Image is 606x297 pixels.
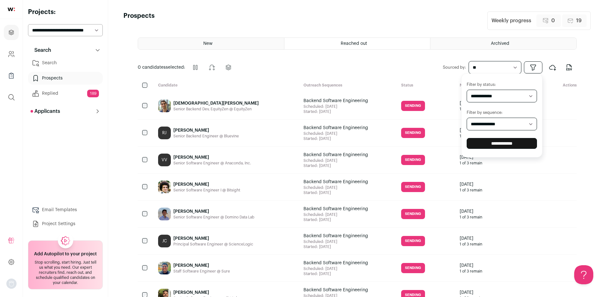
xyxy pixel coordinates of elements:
span: [DATE] [460,289,482,296]
div: Candidate [153,83,298,89]
div: VV [158,154,171,166]
label: Filter by status: [467,82,496,87]
a: Company Lists [4,68,19,83]
div: Backend Software Engineering [303,260,368,266]
a: New [138,38,284,49]
span: Sending [401,182,425,192]
span: 19 [576,17,582,24]
img: 8e17946b89d5120ac8c031a6c714fca7e358ddbf58ee83767ec4a3a64bb080bb [158,208,171,220]
div: Scheduled: [DATE] [303,131,368,136]
div: Scheduled: [DATE] [303,266,368,271]
span: [DATE] [460,127,482,134]
div: Actions [528,83,577,89]
span: Archived [491,41,509,46]
div: Senior Software Engineer I @ Bitsight [173,188,240,193]
div: [PERSON_NAME] [173,154,251,161]
span: selected: [138,64,185,71]
a: Archived [430,38,576,49]
span: 189 [87,90,99,97]
img: a79ed8ebe17b561ece3fe1147a640caa4ecf663e1ecb32c180a04336821b9718 [158,181,171,193]
span: [DATE] [460,208,482,215]
span: Sending [401,101,425,111]
div: Started: [DATE] [303,244,368,249]
div: Stop scrolling, start hiring. Just tell us what you need. Our expert recruiters find, reach out, ... [32,260,99,285]
a: Company and ATS Settings [4,46,19,62]
label: Sourced by: [443,65,466,70]
span: Sending [401,209,425,219]
div: Backend Software Engineering [303,152,368,158]
span: Sending [401,155,425,165]
span: 1 of 3 remain [460,107,482,112]
span: Sending [401,263,425,273]
div: Backend Software Engineering [303,233,368,239]
button: Search [28,44,103,57]
div: Started: [DATE] [303,217,368,222]
div: Principal Software Engineer @ ScienceLogic [173,242,253,247]
div: [PERSON_NAME] [173,235,253,242]
div: JC [158,235,171,247]
div: Started: [DATE] [303,109,368,114]
div: Scheduled: [DATE] [303,212,368,217]
span: 0 [551,17,555,24]
span: Sending [401,128,425,138]
a: Projects [4,25,19,40]
span: New [203,41,212,46]
button: Open dropdown [524,61,542,73]
span: 0 candidates [138,65,166,70]
a: Search [28,57,103,69]
span: 1 of 3 remain [460,242,482,247]
div: Started: [DATE] [303,163,368,168]
span: 1 of 3 remain [460,161,482,166]
div: [PERSON_NAME] [173,127,239,134]
a: Replied189 [28,87,103,100]
img: nopic.png [6,279,17,289]
div: [PERSON_NAME] [173,208,254,215]
img: 4ba352fd210c36427de6c2e95c9bd5b6d4694ce0e3d7c2baadec7684b22643ea [158,262,171,274]
span: 1 of 3 remain [460,269,482,274]
span: [DATE] [460,100,482,107]
iframe: Help Scout Beacon - Open [574,265,593,284]
p: Search [31,46,51,54]
span: 1 of 3 remain [460,134,482,139]
img: 848a870f6a8a7d5a33b3bc943022d9141c183af711b7029aad8ed0b450f67875 [158,100,171,112]
div: Started: [DATE] [303,190,368,195]
span: 1 of 3 remain [460,188,482,193]
div: Scheduled: [DATE] [303,185,368,190]
div: Backend Software Engineering [303,206,368,212]
div: Backend Software Engineering [303,287,368,293]
div: [PERSON_NAME] [173,262,230,269]
div: Staff Software Engineer @ Sure [173,269,230,274]
div: Scheduled: [DATE] [303,239,368,244]
p: Applicants [31,107,60,115]
div: [PERSON_NAME] [173,289,240,296]
div: Senior Backend Dev, EquityZen @ EquityZen [173,107,259,112]
div: Senior Software Engineer @ Anaconda, Inc. [173,161,251,166]
div: [DEMOGRAPHIC_DATA][PERSON_NAME] [173,100,259,107]
div: Scheduled: [DATE] [303,158,368,163]
span: [DATE] [460,154,482,161]
span: 1 of 3 remain [460,215,482,220]
a: Project Settings [28,218,103,230]
span: [DATE] [460,235,482,242]
button: Applicants [28,105,103,118]
label: Filter by sequence: [467,110,503,115]
div: Backend Software Engineering [303,125,368,131]
span: Reached out [341,41,367,46]
button: Export to CSV [561,60,577,75]
div: Backend Software Engineering [303,179,368,185]
button: Open dropdown [6,279,17,289]
div: Status [396,83,455,89]
span: [DATE] [460,262,482,269]
button: Pause outreach [188,60,203,75]
span: [DATE] [460,181,482,188]
div: Scheduled: [DATE] [303,104,368,109]
div: Senior Backend Engineer @ Bluevine [173,134,239,139]
div: [PERSON_NAME] [173,181,240,188]
a: Add Autopilot to your project Stop scrolling, start hiring. Just tell us what you need. Our exper... [28,240,103,289]
a: Prospects [28,72,103,85]
h2: Projects: [28,8,103,17]
div: Weekly progress [491,17,531,24]
div: RJ [158,127,171,139]
div: Started: [DATE] [303,136,368,141]
div: Backend Software Engineering [303,98,368,104]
